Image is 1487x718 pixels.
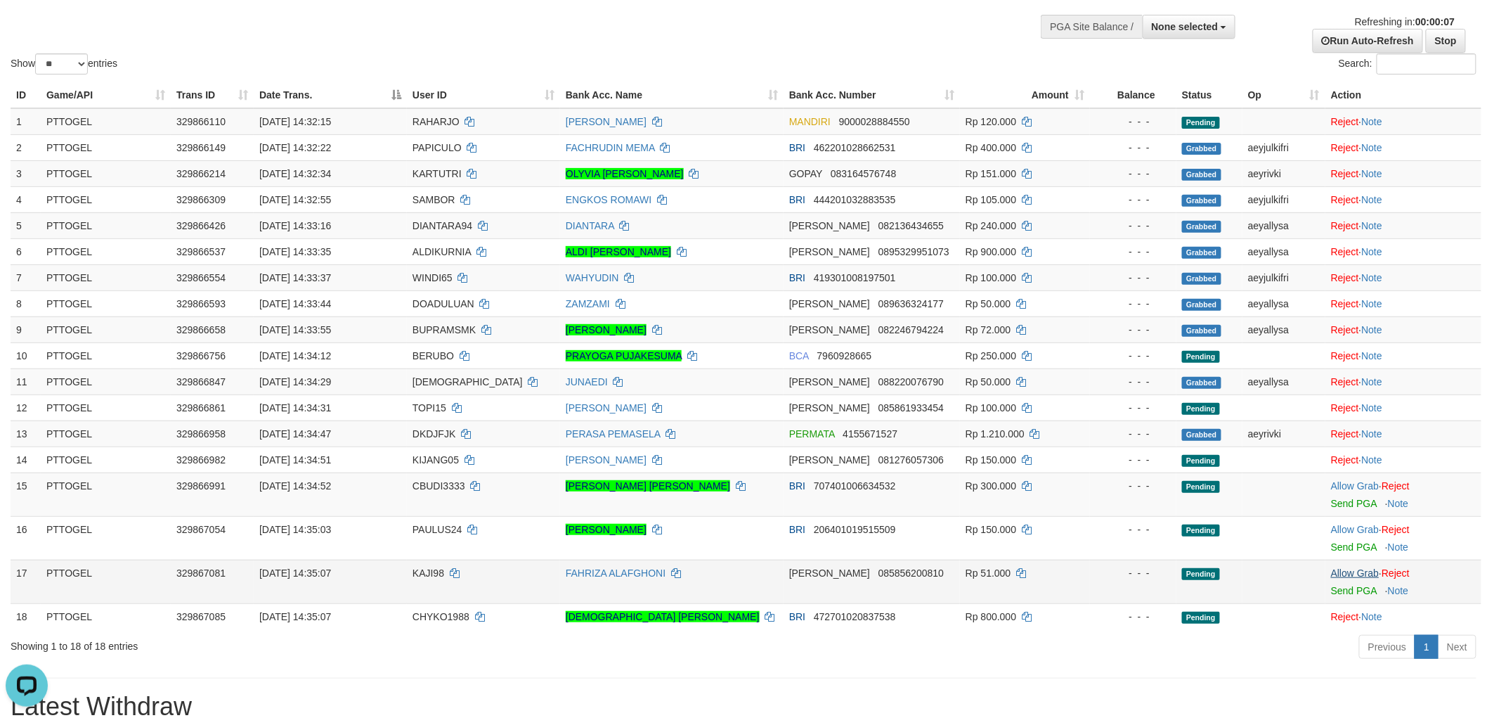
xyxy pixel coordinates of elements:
span: Rp 250.000 [966,350,1016,361]
td: 18 [11,603,41,629]
strong: 00:00:07 [1415,16,1455,27]
span: Copy 707401006634532 to clipboard [814,480,896,492]
a: Reject [1331,220,1359,231]
a: Note [1362,454,1383,466]
span: 329866149 [176,142,226,153]
td: · [1325,238,1481,264]
span: Copy 083164576748 to clipboard [831,168,896,179]
div: - - - [1096,566,1171,580]
td: 16 [11,516,41,560]
a: Reject [1382,568,1410,579]
span: [PERSON_NAME] [789,298,870,309]
span: DKDJFJK [413,428,455,440]
span: Rp 300.000 [966,480,1016,492]
span: Copy 085856200810 to clipboard [878,568,944,579]
td: · [1325,264,1481,290]
span: Rp 150.000 [966,524,1016,535]
td: · [1325,421,1481,447]
span: [DATE] 14:32:15 [259,116,331,127]
span: 329867081 [176,568,226,579]
td: PTTOGEL [41,108,171,135]
a: Send PGA [1331,498,1377,509]
select: Showentries [35,53,88,75]
td: · [1325,186,1481,212]
input: Search: [1377,53,1476,75]
span: 329867085 [176,611,226,622]
a: Note [1362,246,1383,257]
a: Reject [1331,194,1359,205]
span: · [1331,568,1382,579]
div: - - - [1096,245,1171,259]
a: ENGKOS ROMAWI [566,194,651,205]
th: Trans ID: activate to sort column ascending [171,82,254,108]
td: · [1325,290,1481,316]
a: FACHRUDIN MEMA [566,142,655,153]
span: BERUBO [413,350,454,361]
div: - - - [1096,479,1171,493]
span: [DATE] 14:33:37 [259,272,331,283]
span: PAULUS24 [413,524,462,535]
th: Bank Acc. Name: activate to sort column ascending [560,82,784,108]
td: 3 [11,160,41,186]
span: Copy 089636324177 to clipboard [878,298,944,309]
td: aeyallysa [1242,368,1325,395]
span: Rp 800.000 [966,611,1016,622]
span: Pending [1182,117,1220,129]
span: CHYKO1988 [413,611,469,622]
td: PTTOGEL [41,264,171,290]
span: · [1331,524,1382,535]
span: PERMATA [789,428,835,440]
td: 13 [11,421,41,447]
a: Reject [1331,350,1359,361]
a: Reject [1331,402,1359,414]
td: PTTOGEL [41,342,171,368]
td: 8 [11,290,41,316]
td: 15 [11,473,41,516]
span: Refreshing in: [1355,16,1455,27]
a: Note [1362,298,1383,309]
td: 1 [11,108,41,135]
span: [DATE] 14:32:34 [259,168,331,179]
span: Rp 400.000 [966,142,1016,153]
span: Rp 900.000 [966,246,1016,257]
span: 329866426 [176,220,226,231]
td: aeyallysa [1242,316,1325,342]
td: PTTOGEL [41,473,171,516]
td: 7 [11,264,41,290]
a: Note [1362,611,1383,622]
a: Reject [1382,524,1410,535]
span: [DATE] 14:35:07 [259,611,331,622]
label: Search: [1339,53,1476,75]
td: 11 [11,368,41,395]
span: Copy 082246794224 to clipboard [878,324,944,335]
span: Rp 120.000 [966,116,1016,127]
a: Note [1388,585,1409,596]
a: Send PGA [1331,541,1377,553]
span: Grabbed [1182,247,1221,259]
span: [DATE] 14:33:16 [259,220,331,231]
span: [DATE] 14:34:31 [259,402,331,414]
td: 17 [11,560,41,603]
span: 329866658 [176,324,226,335]
span: Copy 085861933454 to clipboard [878,402,944,414]
span: KIJANG05 [413,454,459,466]
span: 329866861 [176,402,226,414]
span: Rp 151.000 [966,168,1016,179]
th: Bank Acc. Number: activate to sort column ascending [784,82,960,108]
a: Reject [1331,454,1359,466]
td: PTTOGEL [41,160,171,186]
a: Allow Grab [1331,568,1379,579]
div: - - - [1096,141,1171,155]
a: Allow Grab [1331,480,1379,492]
span: Grabbed [1182,143,1221,155]
span: Rp 51.000 [966,568,1011,579]
td: aeyjulkifri [1242,264,1325,290]
span: Copy 472701020837538 to clipboard [814,611,896,622]
a: Send PGA [1331,585,1377,596]
a: Note [1362,402,1383,414]
span: Pending [1182,455,1220,467]
span: Rp 50.000 [966,376,1011,387]
span: 329866593 [176,298,226,309]
div: - - - [1096,401,1171,415]
td: PTTOGEL [41,560,171,603]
